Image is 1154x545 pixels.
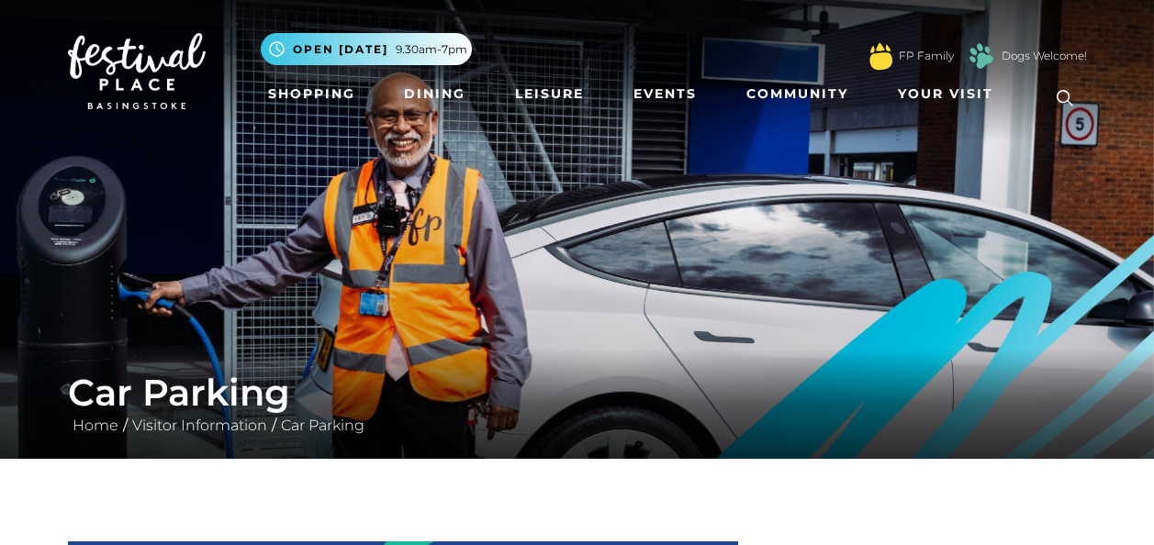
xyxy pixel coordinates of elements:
a: Shopping [261,77,363,111]
img: Festival Place Logo [68,33,206,110]
span: 9.30am-7pm [396,41,467,58]
a: Home [68,417,123,434]
button: Open [DATE] 9.30am-7pm [261,33,472,65]
a: FP Family [899,48,954,64]
a: Car Parking [276,417,369,434]
span: Open [DATE] [293,41,388,58]
span: Your Visit [898,84,993,104]
a: Dining [397,77,473,111]
div: / / [54,371,1101,437]
a: Visitor Information [128,417,272,434]
a: Leisure [508,77,591,111]
a: Dogs Welcome! [1002,48,1087,64]
a: Events [626,77,704,111]
a: Your Visit [891,77,1010,111]
a: Community [739,77,856,111]
h1: Car Parking [68,371,1087,415]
